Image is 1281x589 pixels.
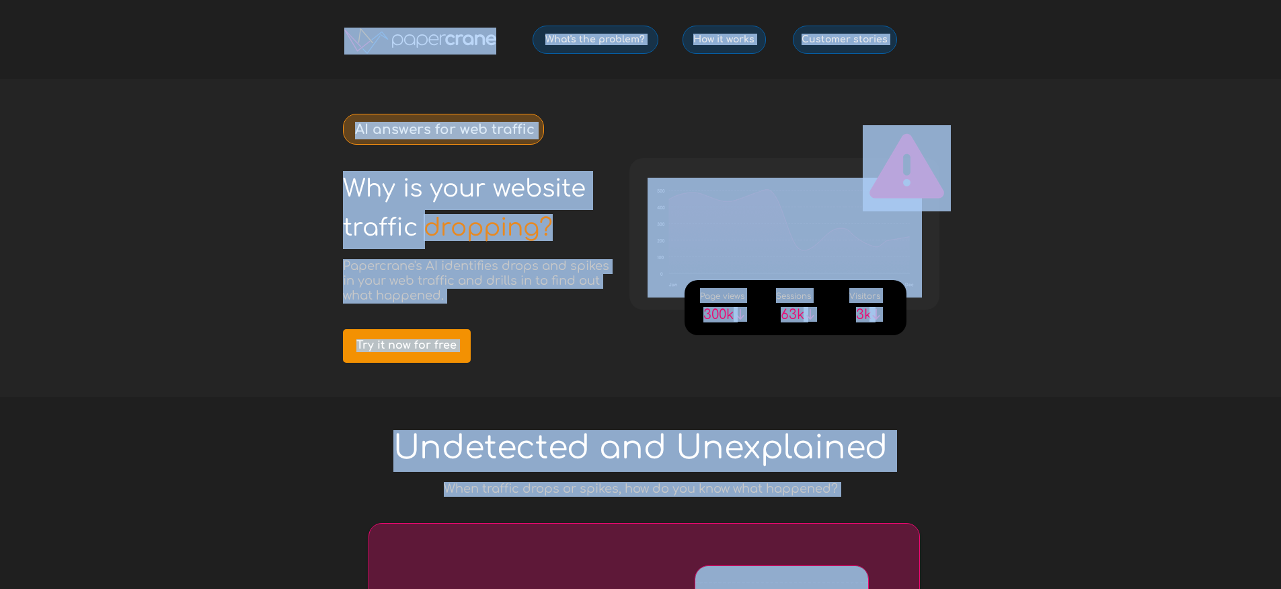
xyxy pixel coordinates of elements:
span: How it works [683,34,765,45]
span: Why is your website [343,175,586,202]
a: What's the problem? [533,26,658,54]
span: Page views [700,291,744,301]
span: Undetected and Unexplained [393,430,888,466]
a: Try it now for free [343,329,471,363]
span: Customer stories [793,34,896,45]
span: What's the problem? [533,34,658,45]
strong: AI answers for web traffic [355,122,535,137]
span: Sessions [776,291,811,301]
span: When traffic drops or spikes, how do you know what happened? [444,482,838,495]
span: Visitors [849,291,880,301]
span: traffic [343,214,418,241]
span: 300k [703,307,734,322]
span: Papercrane's AI identifies drops and spikes in your web traffic and drills in to find out what ha... [343,259,609,302]
a: How it works [683,26,766,54]
a: Customer stories [793,26,897,54]
span: 3k [856,307,871,322]
span: Try it now for free [343,339,471,352]
span: 63k [781,307,804,322]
